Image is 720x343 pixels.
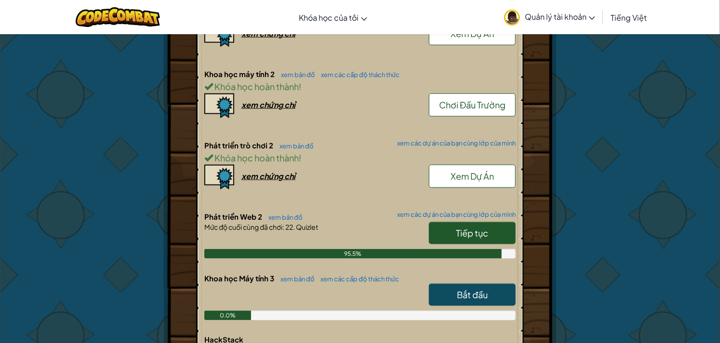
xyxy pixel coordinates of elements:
[204,93,234,119] img: certificate-icon.png
[241,171,295,181] div: xem chứng chỉ
[299,81,301,92] span: !
[204,212,264,221] span: Phát triển Web 2
[204,165,234,190] img: certificate-icon.png
[204,274,276,283] span: Khoa học Máy tính 3
[282,223,284,231] span: :
[204,69,276,79] span: Khoa học máy tính 2
[284,223,295,231] span: 22.
[451,171,494,182] span: Xem Dự Án
[276,71,315,79] a: xem bản đồ
[204,141,275,150] span: Phát triển trò chơi 2
[299,13,359,23] span: Khóa học của tôi
[525,12,595,22] span: Quản lý tài khoản
[213,81,299,92] span: Khóa học hoàn thành
[392,211,516,218] a: xem các dự án của bạn cùng lớp của mình
[316,275,399,283] a: xem các cấp độ thách thức
[204,171,295,181] a: xem chứng chỉ
[295,223,318,231] span: Quizlet
[499,2,600,32] a: Quản lý tài khoản
[76,7,160,27] img: CodeCombat logo
[241,100,295,110] div: xem chứng chỉ
[439,99,506,110] span: Chơi Đấu Trường
[276,275,315,283] a: xem bản đồ
[213,152,299,163] span: Khóa học hoàn thành
[204,223,282,231] span: Mức độ cuối cùng đã chơi
[204,28,295,39] a: xem chứng chỉ
[611,13,647,23] span: Tiếng Việt
[456,227,489,238] span: Tiếp tục
[204,100,295,110] a: xem chứng chỉ
[264,213,303,221] a: xem bản đồ
[204,311,251,320] div: 0.0%
[294,4,372,30] a: Khóa học của tôi
[316,71,400,79] a: xem các cấp độ thách thức
[392,140,516,146] a: xem các dự án của bạn cùng lớp của mình
[457,289,488,300] span: Bắt đầu
[204,22,234,47] img: certificate-icon.png
[606,4,652,30] a: Tiếng Việt
[504,10,520,26] img: avatar
[275,142,314,150] a: xem bản đồ
[299,152,301,163] span: !
[204,249,502,259] div: 95.5%
[451,28,494,39] span: Xem Dự Án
